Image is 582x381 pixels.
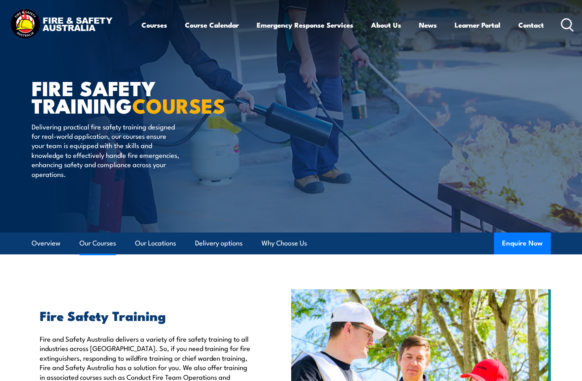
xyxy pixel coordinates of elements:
[32,79,232,114] h1: FIRE SAFETY TRAINING
[135,232,176,254] a: Our Locations
[185,14,239,36] a: Course Calendar
[257,14,353,36] a: Emergency Response Services
[142,14,167,36] a: Courses
[32,232,60,254] a: Overview
[32,122,180,179] p: Delivering practical fire safety training designed for real-world application, our courses ensure...
[132,89,225,121] strong: COURSES
[419,14,437,36] a: News
[79,232,116,254] a: Our Courses
[371,14,401,36] a: About Us
[195,232,243,254] a: Delivery options
[455,14,500,36] a: Learner Portal
[262,232,307,254] a: Why Choose Us
[518,14,544,36] a: Contact
[494,232,551,254] button: Enquire Now
[40,310,254,321] h2: Fire Safety Training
